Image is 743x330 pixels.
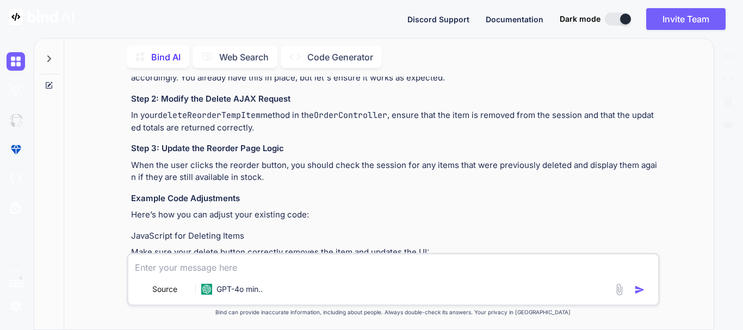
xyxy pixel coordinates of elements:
[613,283,626,296] img: attachment
[634,284,645,295] img: icon
[486,15,543,24] span: Documentation
[131,246,658,259] p: Make sure your delete button correctly removes the item and updates the UI:
[219,51,269,64] p: Web Search
[9,9,74,25] img: Bind AI
[131,230,658,242] h4: JavaScript for Deleting Items
[216,284,263,295] p: GPT-4o min..
[560,14,600,24] span: Dark mode
[7,111,25,129] img: githubDark
[158,110,261,121] code: deleteReorderTempItem
[7,82,25,100] img: darkAi-studio
[152,284,177,295] p: Source
[127,308,660,316] p: Bind can provide inaccurate information, including about people. Always double-check its answers....
[201,284,212,295] img: GPT-4o mini
[131,192,658,205] h3: Example Code Adjustments
[486,14,543,25] button: Documentation
[7,52,25,71] img: darkChat
[131,209,658,221] p: Here’s how you can adjust your existing code:
[151,51,181,64] p: Bind AI
[7,170,25,188] img: cloudideIcon
[131,142,658,155] h3: Step 3: Update the Reorder Page Logic
[7,297,25,315] img: settings
[307,51,373,64] p: Code Generator
[131,93,658,105] h3: Step 2: Modify the Delete AJAX Request
[131,159,658,184] p: When the user clicks the reorder button, you should check the session for any items that were pre...
[407,15,469,24] span: Discord Support
[314,110,387,121] code: OrderController
[646,8,726,30] button: Invite Team
[131,109,658,134] p: In your method in the , ensure that the item is removed from the session and that the updated tot...
[181,285,190,294] img: Pick Models
[7,140,25,159] img: premium
[407,14,469,25] button: Discord Support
